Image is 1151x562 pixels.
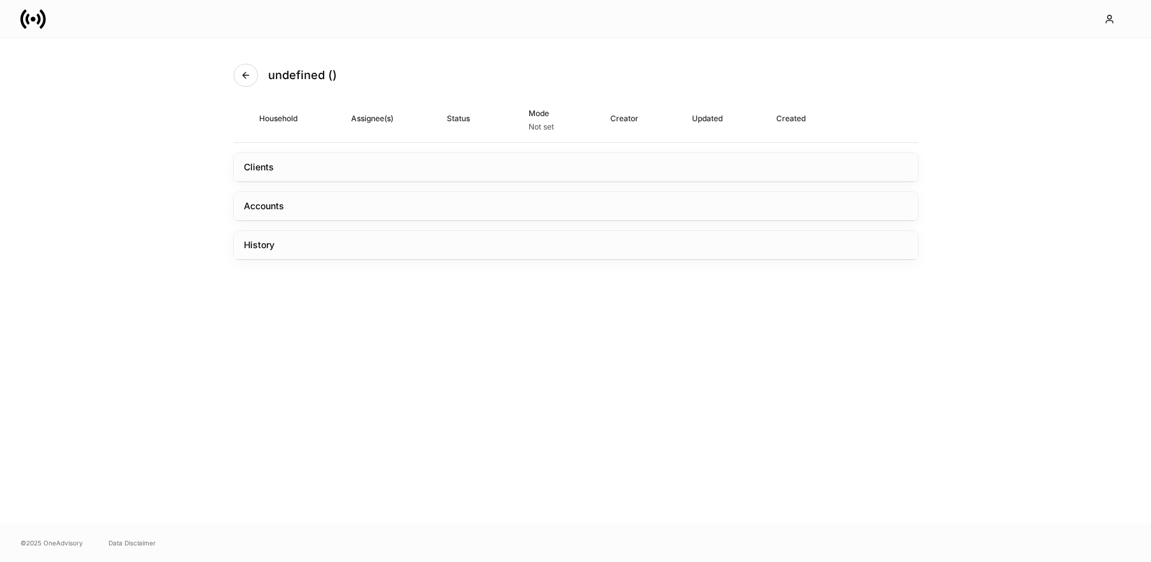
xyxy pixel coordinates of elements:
[447,112,475,124] div: Status
[109,538,156,548] a: Data Disclaimer
[529,107,557,119] div: Mode
[529,122,554,132] div: Not set
[268,68,337,83] h4: undefined ()
[244,161,274,174] div: Clients
[776,112,806,124] div: Created
[20,538,83,548] span: © 2025 OneAdvisory
[244,239,275,251] div: History
[351,112,393,124] div: Assignee(s)
[692,112,723,124] div: Updated
[610,112,638,124] div: Creator
[259,112,297,124] div: Household
[244,200,284,212] div: Accounts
